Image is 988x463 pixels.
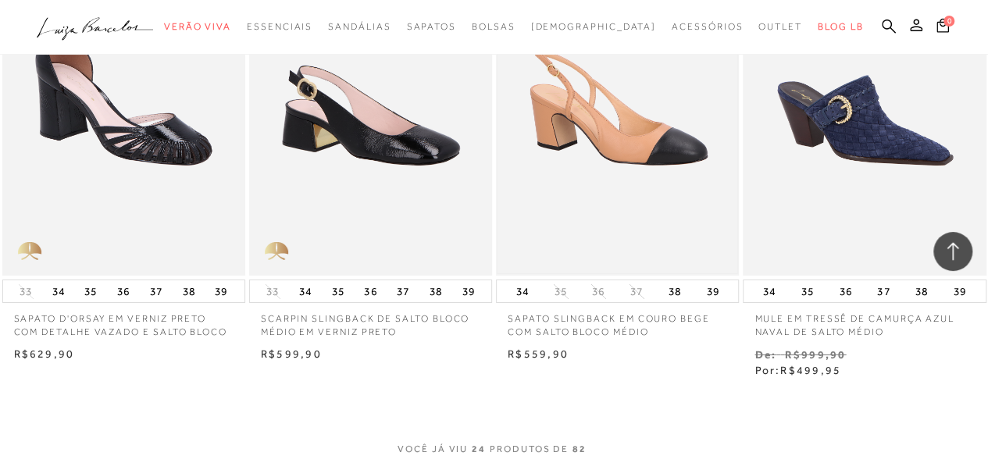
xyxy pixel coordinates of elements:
[406,12,455,41] a: categoryNavScreenReaderText
[294,280,316,302] button: 34
[587,284,609,299] button: 36
[496,303,739,339] a: SAPATO SLINGBACK EM COURO BEGE COM SALTO BLOCO MÉDIO
[754,348,776,361] small: De:
[249,303,492,339] a: SCARPIN SLINGBACK DE SALTO BLOCO MÉDIO EM VERNIZ PRETO
[784,348,846,361] small: R$999,90
[406,21,455,32] span: Sapatos
[472,12,515,41] a: categoryNavScreenReaderText
[425,280,447,302] button: 38
[490,443,569,456] span: PRODUTOS DE
[818,21,863,32] span: BLOG LB
[398,443,468,456] span: VOCê JÁ VIU
[758,280,780,302] button: 34
[530,21,656,32] span: [DEMOGRAPHIC_DATA]
[327,280,349,302] button: 35
[818,12,863,41] a: BLOG LB
[872,280,894,302] button: 37
[48,280,70,302] button: 34
[247,21,312,32] span: Essenciais
[15,284,37,299] button: 33
[249,229,304,276] img: golden_caliandra_v6.png
[949,280,971,302] button: 39
[458,280,480,302] button: 39
[672,21,743,32] span: Acessórios
[550,284,572,299] button: 35
[262,284,284,299] button: 33
[2,303,245,339] a: SAPATO D'ORSAY EM VERNIZ PRETO COM DETALHE VAZADO E SALTO BLOCO
[14,347,75,360] span: R$629,90
[743,303,986,339] a: MULE EM TRESSÊ DE CAMURÇA AZUL NAVAL DE SALTO MÉDIO
[508,347,569,360] span: R$559,90
[261,347,322,360] span: R$599,90
[112,280,134,302] button: 36
[672,12,743,41] a: categoryNavScreenReaderText
[472,21,515,32] span: Bolsas
[164,21,231,32] span: Verão Viva
[626,284,647,299] button: 37
[145,280,167,302] button: 37
[780,364,841,376] span: R$499,95
[664,280,686,302] button: 38
[2,229,57,276] img: golden_caliandra_v6.png
[359,280,381,302] button: 36
[911,280,933,302] button: 38
[701,280,723,302] button: 39
[512,280,533,302] button: 34
[328,21,391,32] span: Sandálias
[210,280,232,302] button: 39
[80,280,102,302] button: 35
[758,21,802,32] span: Outlet
[178,280,200,302] button: 38
[328,12,391,41] a: categoryNavScreenReaderText
[797,280,819,302] button: 35
[943,16,954,27] span: 0
[247,12,312,41] a: categoryNavScreenReaderText
[754,364,841,376] span: Por:
[835,280,857,302] button: 36
[530,12,656,41] a: noSubCategoriesText
[758,12,802,41] a: categoryNavScreenReaderText
[932,17,954,38] button: 0
[164,12,231,41] a: categoryNavScreenReaderText
[392,280,414,302] button: 37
